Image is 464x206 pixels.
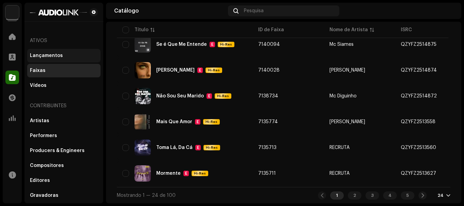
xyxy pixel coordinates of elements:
div: Olhar De Felina [156,68,195,73]
img: 83fcb188-c23a-4f27-9ded-e3f731941e57 [442,5,453,16]
div: RECRUTA [329,145,350,150]
div: Performers [30,133,57,138]
div: 2 [348,191,361,200]
div: QZYFZ2514872 [401,94,437,98]
re-m-nav-item: Producers & Engineers [27,144,101,157]
div: [PERSON_NAME] [329,68,365,73]
span: Hi-Res [218,42,234,47]
div: 1 [330,191,344,200]
div: E [207,93,212,99]
div: Gravadoras [30,193,58,198]
re-m-nav-item: Gravadoras [27,189,101,202]
re-a-nav-header: Ativos [27,33,101,49]
div: 4 [383,191,397,200]
re-m-nav-item: Faixas [27,64,101,77]
div: Catálogo [114,8,225,14]
span: RECRUTA [329,171,390,176]
div: 24 [438,193,444,198]
span: Hi-Res [215,94,231,98]
div: QZYFZ2513560 [401,145,436,150]
img: 2a420ccd-2d96-432d-b996-7b070e22315e [135,114,151,130]
div: E [197,68,203,73]
span: Hi-Res [204,145,219,150]
span: Renan SJ [329,119,390,124]
div: RECRUTA [329,171,350,176]
span: DIAS [329,68,390,73]
span: 7140094 [258,42,280,47]
img: bf623482-ab54-4ceb-acf3-a4346b0b0b90 [135,88,151,104]
img: 1c719b65-4ce7-4283-b2c7-a1934c59df56 [135,139,151,156]
div: Compositores [30,163,64,168]
re-m-nav-item: Artistas [27,114,101,128]
div: Mormente [156,171,181,176]
span: Hi-Res [204,119,219,124]
img: 97c1f8f0-dae8-4e71-a798-a06ee9b35258 [135,165,151,182]
div: Editores [30,178,50,183]
div: QZYFZ2514874 [401,68,437,73]
span: Pesquisa [244,8,264,14]
span: 7140028 [258,68,280,73]
span: 7135711 [258,171,276,176]
span: 7135713 [258,145,276,150]
span: Mostrando 1 — 24 de 100 [117,193,176,198]
div: 3 [365,191,379,200]
span: Mc Diguinho [329,94,390,98]
div: Se é Que Me Entende [156,42,207,47]
img: 1601779f-85bc-4fc7-87b8-abcd1ae7544a [30,8,87,16]
img: 730b9dfe-18b5-4111-b483-f30b0c182d82 [5,5,19,19]
span: 7138734 [258,94,278,98]
re-m-nav-item: Editores [27,174,101,187]
span: RECRUTA [329,145,390,150]
div: Artistas [30,118,49,124]
div: Não Sou Seu Marido [156,94,204,98]
div: Nome de Artista [329,26,368,33]
div: Mais Que Amor [156,119,192,124]
re-m-nav-item: Vídeos [27,79,101,92]
img: 47719394-3ab3-40eb-ad1a-2ad9a38accd0 [135,36,151,53]
div: Título [135,26,148,33]
div: QZYFZ2513627 [401,171,436,176]
re-m-nav-item: Performers [27,129,101,143]
span: 7135774 [258,119,278,124]
div: QZYFZ2514875 [401,42,436,47]
span: Hi-Res [206,68,221,73]
div: Toma Lá, Da Cá [156,145,193,150]
div: 5 [401,191,414,200]
span: Hi-Res [192,171,208,176]
div: E [195,145,201,150]
div: Producers & Engineers [30,148,85,153]
span: Mc Siames [329,42,390,47]
div: E [195,119,200,125]
div: E [183,171,189,176]
img: 0f7c92f7-5836-4acb-b84f-91b12305efda [135,62,151,78]
div: E [210,42,215,47]
div: [PERSON_NAME] [329,119,365,124]
div: Lançamentos [30,53,63,58]
div: Mc Siames [329,42,354,47]
re-a-nav-header: Contribuintes [27,98,101,114]
re-m-nav-item: Compositores [27,159,101,172]
div: Vídeos [30,83,47,88]
div: QZYFZ2513558 [401,119,435,124]
re-m-nav-item: Lançamentos [27,49,101,62]
div: Faixas [30,68,46,73]
div: Mc Diguinho [329,94,357,98]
